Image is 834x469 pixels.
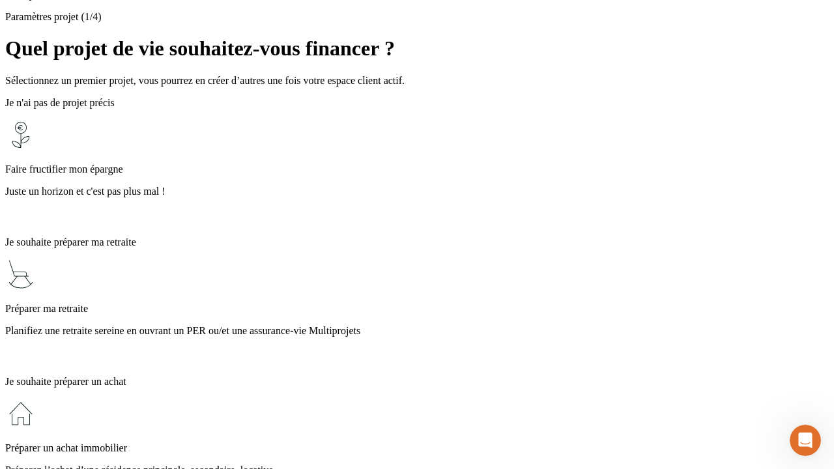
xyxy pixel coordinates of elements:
span: Sélectionnez un premier projet, vous pourrez en créer d’autres une fois votre espace client actif. [5,75,405,86]
p: Préparer un achat immobilier [5,442,829,454]
p: Préparer ma retraite [5,303,829,315]
iframe: Intercom live chat [790,425,821,456]
p: Juste un horizon et c'est pas plus mal ! [5,186,829,197]
p: Je souhaite préparer ma retraite [5,236,829,248]
p: Je souhaite préparer un achat [5,376,829,388]
p: Paramètres projet (1/4) [5,11,829,23]
p: Je n'ai pas de projet précis [5,97,829,109]
p: Planifiez une retraite sereine en ouvrant un PER ou/et une assurance-vie Multiprojets [5,325,829,337]
h1: Quel projet de vie souhaitez-vous financer ? [5,36,829,61]
p: Faire fructifier mon épargne [5,163,829,175]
